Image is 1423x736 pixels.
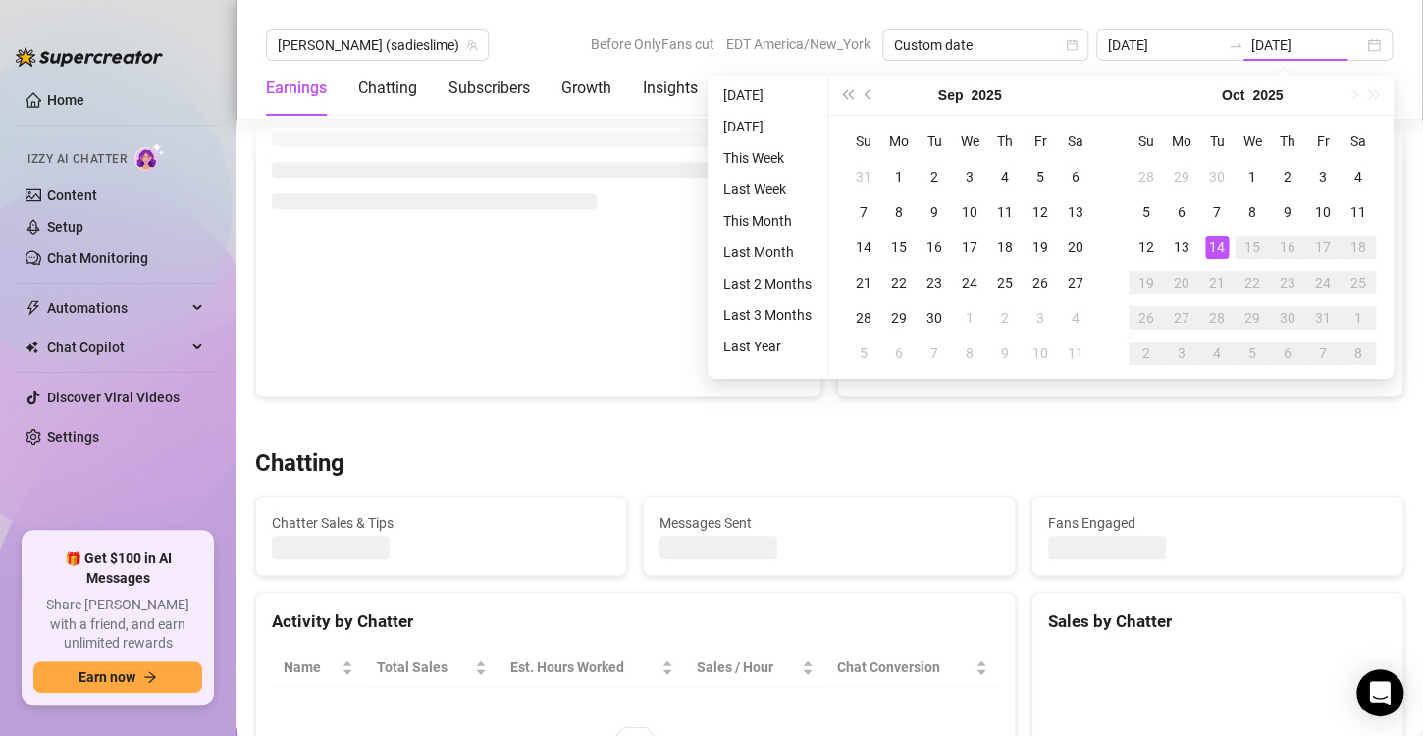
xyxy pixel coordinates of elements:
[79,669,135,685] span: Earn now
[377,657,471,678] span: Total Sales
[726,29,870,59] span: EDT America/New_York
[47,187,97,203] a: Content
[466,39,478,51] span: team
[561,77,611,100] div: Growth
[47,250,148,266] a: Chat Monitoring
[47,219,83,235] a: Setup
[1048,608,1387,635] div: Sales by Chatter
[33,550,202,588] span: 🎁 Get $100 in AI Messages
[284,657,338,678] span: Name
[26,341,38,354] img: Chat Copilot
[591,29,714,59] span: Before OnlyFans cut
[365,649,499,687] th: Total Sales
[16,47,163,67] img: logo-BBDzfeDw.svg
[272,608,999,635] div: Activity by Chatter
[825,649,998,687] th: Chat Conversion
[272,649,365,687] th: Name
[33,596,202,654] span: Share [PERSON_NAME] with a friend, and earn unlimited rewards
[837,657,971,678] span: Chat Conversion
[1356,669,1403,716] div: Open Intercom Messenger
[33,661,202,693] button: Earn nowarrow-right
[134,142,165,171] img: AI Chatter
[643,77,698,100] div: Insights
[1066,39,1078,51] span: calendar
[697,657,799,678] span: Sales / Hour
[27,150,127,169] span: Izzy AI Chatter
[1048,512,1387,534] span: Fans Engaged
[659,512,998,534] span: Messages Sent
[1228,37,1243,53] span: swap-right
[47,332,186,363] span: Chat Copilot
[1251,34,1363,56] input: End date
[278,30,477,60] span: Sadie (sadieslime)
[1108,34,1220,56] input: Start date
[1228,37,1243,53] span: to
[47,390,180,405] a: Discover Viral Videos
[358,77,417,100] div: Chatting
[143,670,157,684] span: arrow-right
[255,448,344,480] h3: Chatting
[266,77,327,100] div: Earnings
[47,292,186,324] span: Automations
[26,300,41,316] span: thunderbolt
[685,649,826,687] th: Sales / Hour
[894,30,1077,60] span: Custom date
[47,92,84,108] a: Home
[272,512,610,534] span: Chatter Sales & Tips
[47,429,99,445] a: Settings
[448,77,530,100] div: Subscribers
[510,657,658,678] div: Est. Hours Worked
